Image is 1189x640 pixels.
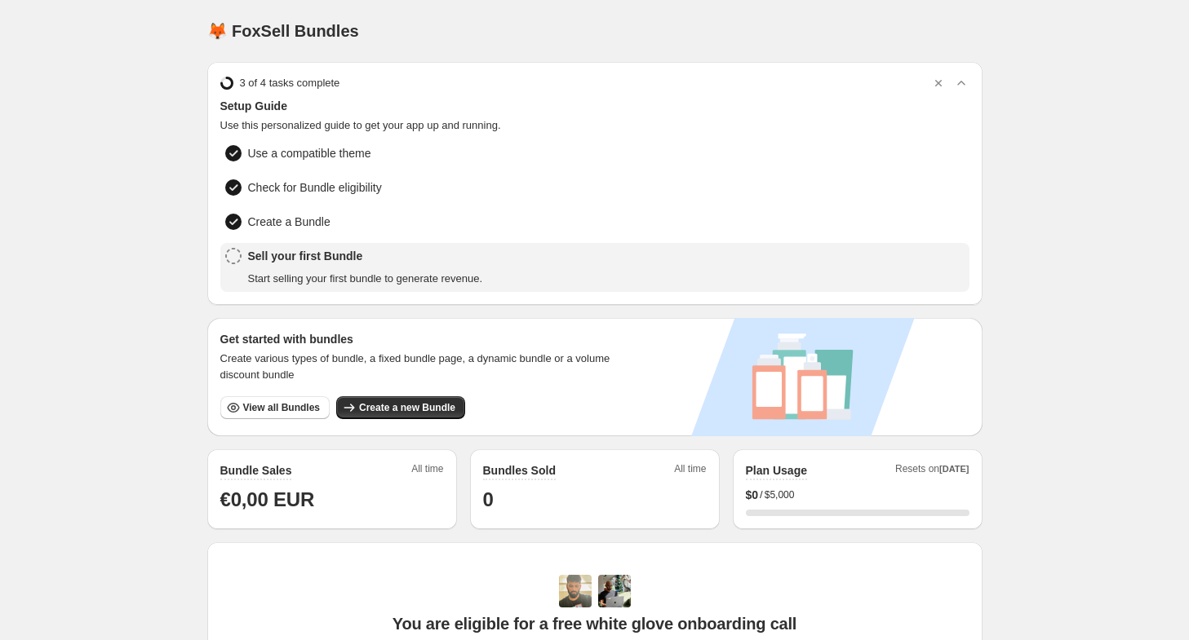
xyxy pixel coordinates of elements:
[220,462,292,479] h2: Bundle Sales
[248,271,483,287] span: Start selling your first bundle to generate revenue.
[220,117,969,134] span: Use this personalized guide to get your app up and running.
[240,75,340,91] span: 3 of 4 tasks complete
[220,98,969,114] span: Setup Guide
[207,21,359,41] h1: 🦊 FoxSell Bundles
[220,396,330,419] button: View all Bundles
[746,487,759,503] span: $ 0
[746,487,969,503] div: /
[393,614,796,633] span: You are eligible for a free white glove onboarding call
[598,575,631,607] img: Prakhar
[895,462,969,480] span: Resets on
[939,464,969,474] span: [DATE]
[248,179,382,196] span: Check for Bundle eligibility
[220,331,626,347] h3: Get started with bundles
[483,487,707,513] h1: 0
[336,396,465,419] button: Create a new Bundle
[765,488,795,501] span: $5,000
[483,462,556,479] h2: Bundles Sold
[746,462,807,479] h2: Plan Usage
[248,214,331,230] span: Create a Bundle
[674,462,706,480] span: All time
[220,351,626,383] span: Create various types of bundle, a fixed bundle page, a dynamic bundle or a volume discount bundle
[248,248,483,264] span: Sell your first Bundle
[220,487,444,513] h1: €0,00 EUR
[243,401,320,414] span: View all Bundles
[411,462,443,480] span: All time
[248,145,371,161] span: Use a compatible theme
[359,401,455,414] span: Create a new Bundle
[559,575,592,607] img: Adi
